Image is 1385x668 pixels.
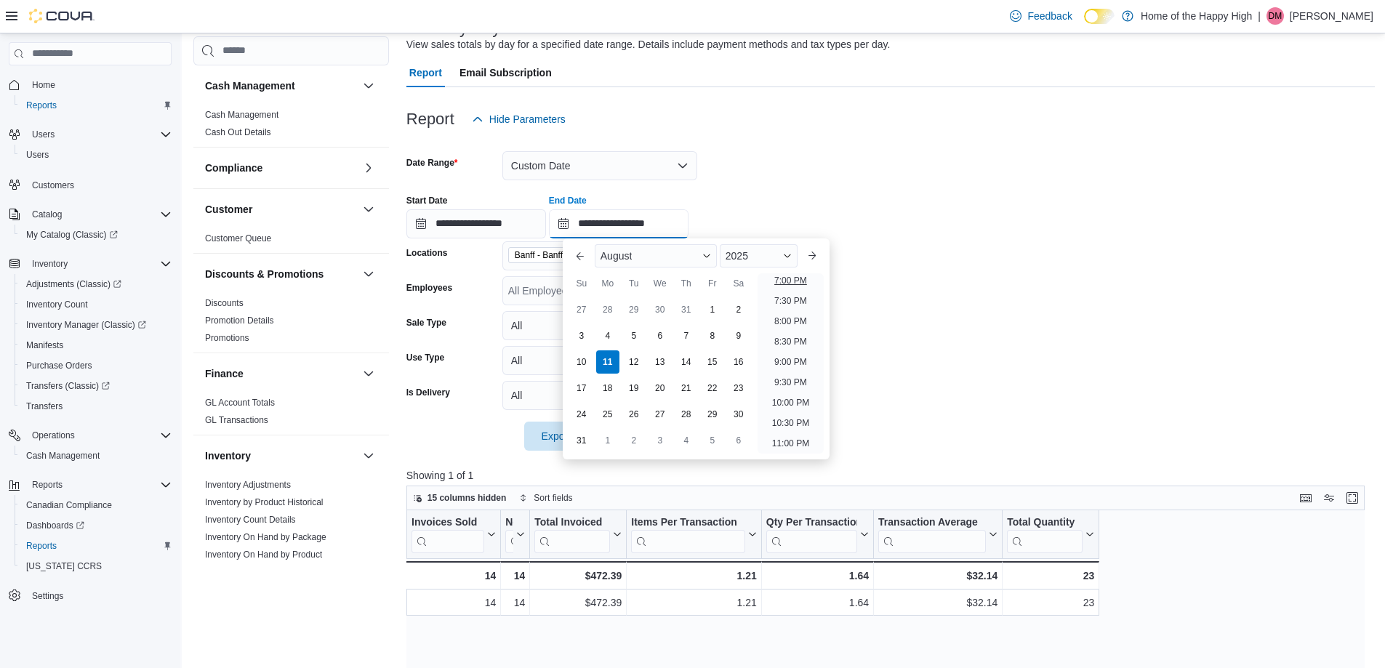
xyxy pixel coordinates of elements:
[20,97,63,114] a: Reports
[675,350,698,374] div: day-14
[205,109,278,121] span: Cash Management
[675,298,698,321] div: day-31
[1269,7,1282,25] span: DM
[701,429,724,452] div: day-5
[489,112,566,126] span: Hide Parameters
[406,110,454,128] h3: Report
[766,516,857,553] div: Qty Per Transaction
[701,298,724,321] div: day-1
[205,366,244,381] h3: Finance
[1007,594,1094,611] div: 23
[631,594,757,611] div: 1.21
[26,255,73,273] button: Inventory
[631,516,757,553] button: Items Per Transaction
[205,532,326,542] a: Inventory On Hand by Package
[20,496,118,514] a: Canadian Compliance
[569,244,592,267] button: Previous Month
[768,272,813,289] li: 7:00 PM
[205,315,274,326] a: Promotion Details
[9,68,172,644] nav: Complex example
[26,299,88,310] span: Inventory Count
[758,273,824,454] ul: Time
[513,489,578,507] button: Sort fields
[20,398,172,415] span: Transfers
[32,258,68,270] span: Inventory
[649,272,672,295] div: We
[26,360,92,371] span: Purchase Orders
[193,394,389,435] div: Finance
[411,567,496,584] div: 14
[570,377,593,400] div: day-17
[675,403,698,426] div: day-28
[26,229,118,241] span: My Catalog (Classic)
[26,587,69,605] a: Settings
[26,339,63,351] span: Manifests
[596,377,619,400] div: day-18
[20,226,172,244] span: My Catalog (Classic)
[649,298,672,321] div: day-30
[205,267,357,281] button: Discounts & Promotions
[1027,9,1072,23] span: Feedback
[15,294,177,315] button: Inventory Count
[205,448,357,463] button: Inventory
[878,516,986,530] div: Transaction Average
[205,161,357,175] button: Compliance
[15,225,177,245] a: My Catalog (Classic)
[622,272,646,295] div: Tu
[205,127,271,137] a: Cash Out Details
[766,435,815,452] li: 11:00 PM
[1344,489,1361,507] button: Enter fullscreen
[720,244,798,267] div: Button. Open the year selector. 2025 is currently selected.
[675,377,698,400] div: day-21
[406,387,450,398] label: Is Delivery
[20,398,68,415] a: Transfers
[878,516,997,553] button: Transaction Average
[595,244,717,267] div: Button. Open the month selector. August is currently selected.
[596,403,619,426] div: day-25
[622,403,646,426] div: day-26
[570,298,593,321] div: day-27
[20,517,172,534] span: Dashboards
[675,324,698,347] div: day-7
[26,206,172,223] span: Catalog
[524,422,606,451] button: Export
[1007,516,1083,553] div: Total Quantity
[26,401,63,412] span: Transfers
[766,414,815,432] li: 10:30 PM
[360,201,377,218] button: Customer
[459,58,552,87] span: Email Subscription
[800,244,824,267] button: Next month
[205,315,274,326] span: Promotion Details
[205,566,293,578] span: Inventory Transactions
[15,556,177,576] button: [US_STATE] CCRS
[406,352,444,363] label: Use Type
[406,247,448,259] label: Locations
[570,429,593,452] div: day-31
[15,515,177,536] a: Dashboards
[205,332,249,344] span: Promotions
[20,517,90,534] a: Dashboards
[32,129,55,140] span: Users
[26,427,172,444] span: Operations
[412,516,484,553] div: Invoices Sold
[205,549,322,560] span: Inventory On Hand by Product
[727,377,750,400] div: day-23
[20,558,172,575] span: Washington CCRS
[505,516,525,553] button: Net Sold
[20,296,172,313] span: Inventory Count
[766,516,869,553] button: Qty Per Transaction
[878,516,986,553] div: Transaction Average
[727,272,750,295] div: Sa
[26,76,61,94] a: Home
[360,159,377,177] button: Compliance
[205,297,244,309] span: Discounts
[205,126,271,138] span: Cash Out Details
[549,209,689,238] input: Press the down key to enter a popover containing a calendar. Press the escape key to close the po...
[15,355,177,376] button: Purchase Orders
[20,537,63,555] a: Reports
[466,105,571,134] button: Hide Parameters
[205,515,296,525] a: Inventory Count Details
[205,333,249,343] a: Promotions
[1084,24,1085,25] span: Dark Mode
